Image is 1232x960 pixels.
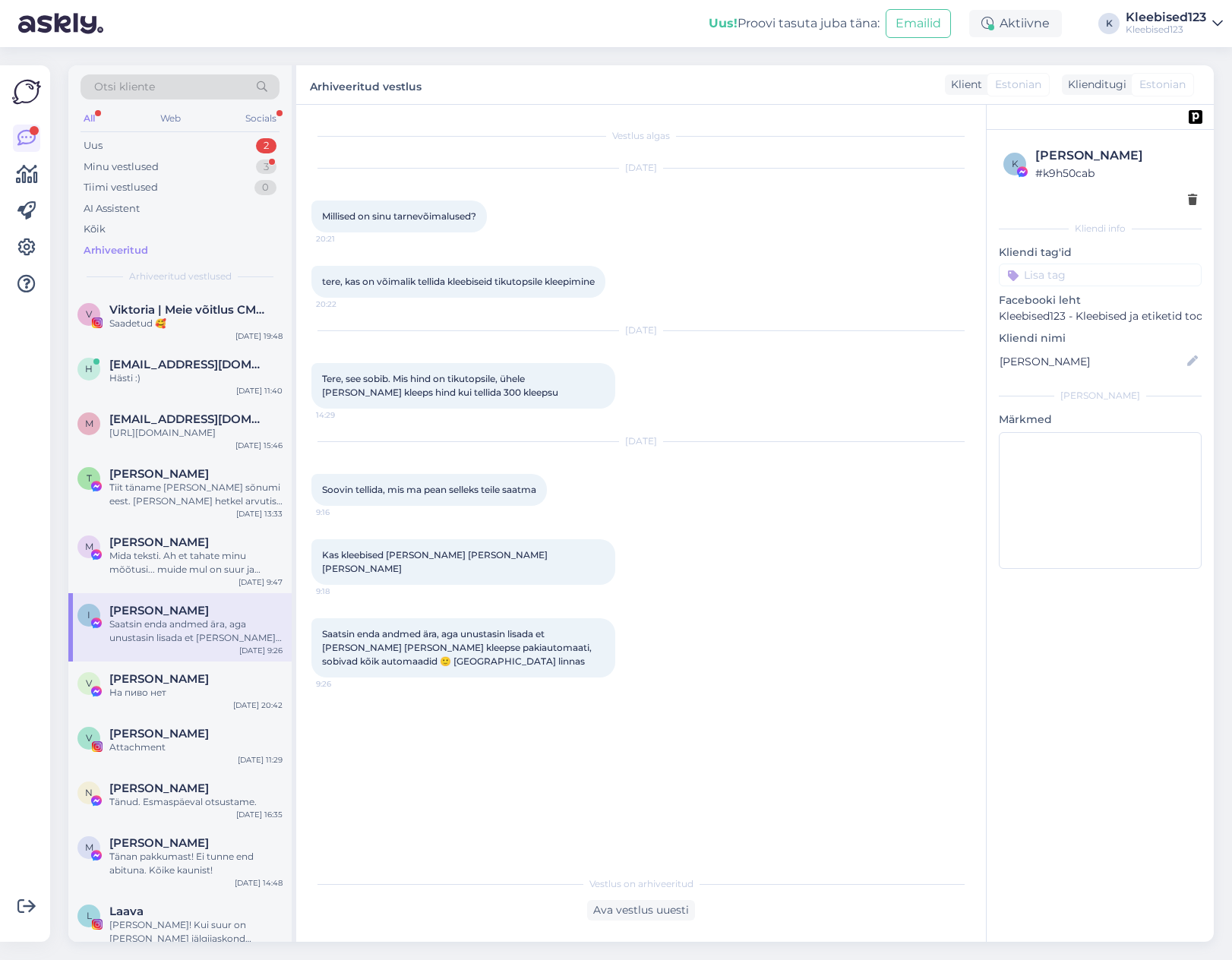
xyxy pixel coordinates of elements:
[316,678,373,690] span: 9:26
[109,782,209,795] span: Neeme Sihv
[311,324,971,337] div: [DATE]
[1012,158,1019,169] span: k
[157,109,184,128] div: Web
[109,905,144,918] span: Laava
[999,330,1202,346] p: Kliendi nimi
[87,609,90,621] span: I
[999,264,1202,286] input: Lisa tag
[84,201,140,216] div: AI Assistent
[109,481,283,508] div: Tiit täname [PERSON_NAME] sõnumi eest. [PERSON_NAME] hetkel arvutist eemal ja ei saa kohe vastata...
[109,317,283,330] div: Saadetud 🥰
[1035,165,1197,182] div: # k9h50cab
[87,910,92,921] span: L
[1126,11,1223,36] a: Kleebised123Kleebised123
[81,109,98,128] div: All
[109,412,267,426] span: marismannik80@gmail.com
[235,877,283,889] div: [DATE] 14:48
[87,472,92,484] span: T
[316,586,373,597] span: 9:18
[109,836,209,850] span: Maarika Rosen
[322,276,595,287] span: tere, kas on võimalik tellida kleebiseid tikutopsile kleepimine
[233,699,283,711] div: [DATE] 20:42
[85,541,93,552] span: M
[85,787,93,798] span: N
[84,159,159,175] div: Minu vestlused
[109,617,283,645] div: Saatsin enda andmed ära, aga unustasin lisada et [PERSON_NAME] [PERSON_NAME] kleepse pakiautomaat...
[109,850,283,877] div: Tänan pakkumast! Ei tunne end abituna. Kõike kaunist!
[109,795,283,809] div: Tänud. Esmaspäeval otsustame.
[256,159,276,175] div: 3
[235,440,283,451] div: [DATE] 15:46
[84,180,158,195] div: Tiimi vestlused
[322,373,558,398] span: Tere, see sobib. Mis hind on tikutopsile, ühele [PERSON_NAME] kleeps hind kui tellida 300 kleepsu
[235,330,283,342] div: [DATE] 19:48
[999,292,1202,308] p: Facebooki leht
[1139,77,1186,93] span: Estonian
[322,628,594,667] span: Saatsin enda andmed ära, aga unustasin lisada et [PERSON_NAME] [PERSON_NAME] kleepse pakiautomaat...
[85,842,93,853] span: M
[109,535,209,549] span: Mlg Lasnakoski
[945,77,982,93] div: Klient
[239,576,283,588] div: [DATE] 9:47
[995,77,1041,93] span: Estonian
[85,363,93,374] span: h
[86,308,92,320] span: V
[242,109,280,128] div: Socials
[84,222,106,237] div: Kõik
[109,741,283,754] div: Attachment
[109,727,209,741] span: Van Helde Lilled
[316,298,373,310] span: 20:22
[109,371,283,385] div: Hästi :)
[109,672,209,686] span: Vitali Singov
[311,129,971,143] div: Vestlus algas
[969,10,1062,37] div: Aktiivne
[94,79,155,95] span: Otsi kliente
[999,245,1202,261] p: Kliendi tag'id
[322,210,476,222] span: Millised on sinu tarnevõimalused?
[254,180,276,195] div: 0
[85,418,93,429] span: m
[239,645,283,656] div: [DATE] 9:26
[322,549,550,574] span: Kas kleebised [PERSON_NAME] [PERSON_NAME] [PERSON_NAME]
[236,508,283,519] div: [DATE] 13:33
[587,900,695,921] div: Ava vestlus uuesti
[316,507,373,518] span: 9:16
[999,412,1202,428] p: Märkmed
[84,243,148,258] div: Arhiveeritud
[589,877,693,891] span: Vestlus on arhiveeritud
[109,686,283,699] div: На пиво нет
[238,754,283,766] div: [DATE] 11:29
[999,222,1202,235] div: Kliendi info
[86,677,92,689] span: V
[1126,24,1206,36] div: Kleebised123
[236,809,283,820] div: [DATE] 16:35
[1062,77,1126,93] div: Klienditugi
[322,484,536,495] span: Soovin tellida, mis ma pean selleks teile saatma
[1189,110,1202,124] img: pd
[316,409,373,421] span: 14:29
[109,549,283,576] div: Mida teksti. Ah et tahate minu mõõtusi... muide mul on suur ja [PERSON_NAME].
[109,604,209,617] span: Ingrid Püvi
[311,161,971,175] div: [DATE]
[709,14,880,33] div: Proovi tasuta juba täna:
[311,434,971,448] div: [DATE]
[999,389,1202,403] div: [PERSON_NAME]
[129,270,232,283] span: Arhiveeritud vestlused
[1035,147,1197,165] div: [PERSON_NAME]
[1098,13,1120,34] div: K
[316,233,373,245] span: 20:21
[109,358,267,371] span: hpajundi@gmail.com
[886,9,951,38] button: Emailid
[109,426,283,440] div: [URL][DOMAIN_NAME]
[709,16,738,30] b: Uus!
[999,308,1202,324] p: Kleebised123 - Kleebised ja etiketid toodetele ning kleebised autodele.
[84,138,103,153] div: Uus
[109,303,267,317] span: Viktoria | Meie võitlus CMVga ✨
[236,385,283,396] div: [DATE] 11:40
[256,138,276,153] div: 2
[1126,11,1206,24] div: Kleebised123
[109,918,283,946] div: [PERSON_NAME]! Kui suur on [PERSON_NAME] jälgijaskond [PERSON_NAME] oled näha? IG leiab 9 postitust
[310,74,422,95] label: Arhiveeritud vestlus
[86,732,92,744] span: V
[109,467,209,481] span: Tiit Kivikalju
